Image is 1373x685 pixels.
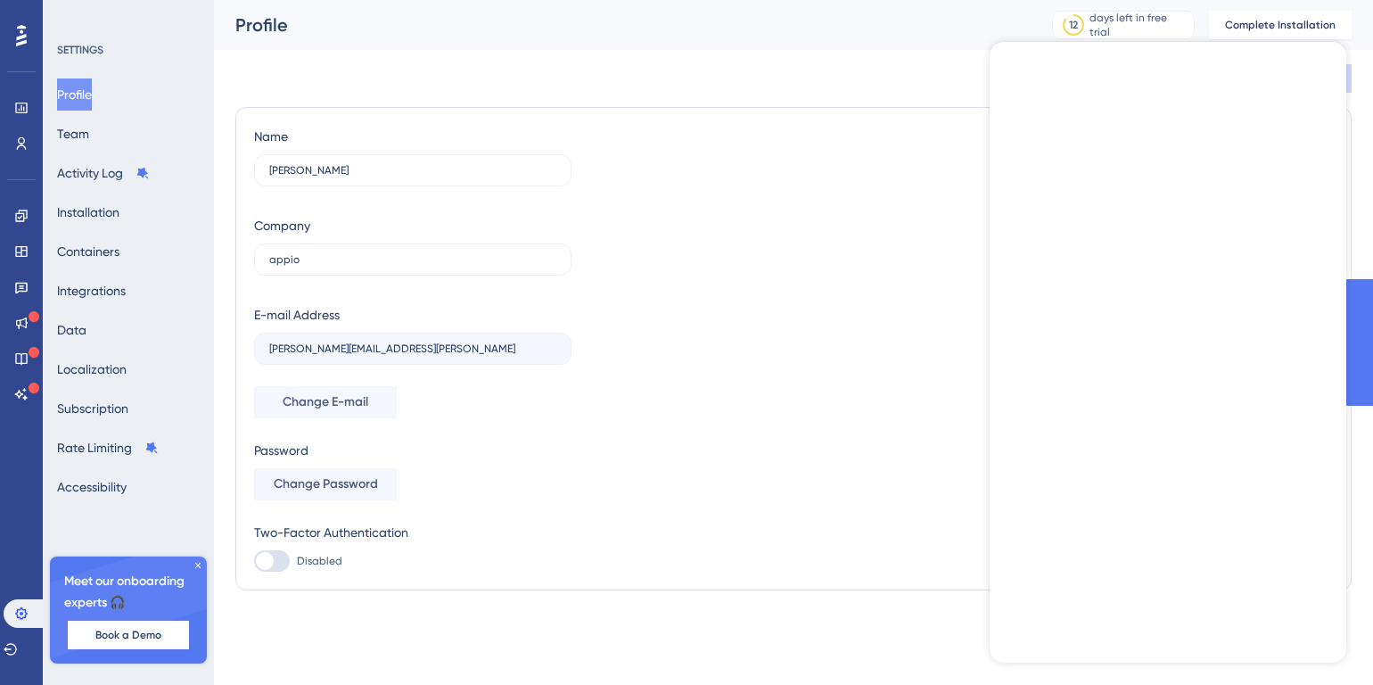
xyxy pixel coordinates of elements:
span: Book a Demo [95,628,161,642]
div: E-mail Address [254,304,340,326]
input: Company Name [269,253,556,266]
span: Disabled [297,554,342,568]
div: Name [254,126,288,147]
input: Name Surname [269,164,556,177]
iframe: UserGuiding AI Assistant [990,42,1346,663]
span: Change E-mail [283,392,368,413]
div: Profile [235,12,1007,37]
button: Complete Installation [1209,11,1352,39]
span: Complete Installation [1225,18,1336,32]
div: 12 [1069,18,1078,32]
span: Change Password [274,474,378,495]
div: Password [254,440,571,461]
button: Change E-mail [254,386,397,418]
input: E-mail Address [269,342,556,355]
div: days left in free trial [1089,11,1188,39]
button: Book a Demo [68,621,189,649]
div: Two-Factor Authentication [254,522,571,543]
button: Change Password [254,468,397,500]
div: Company [254,215,310,236]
